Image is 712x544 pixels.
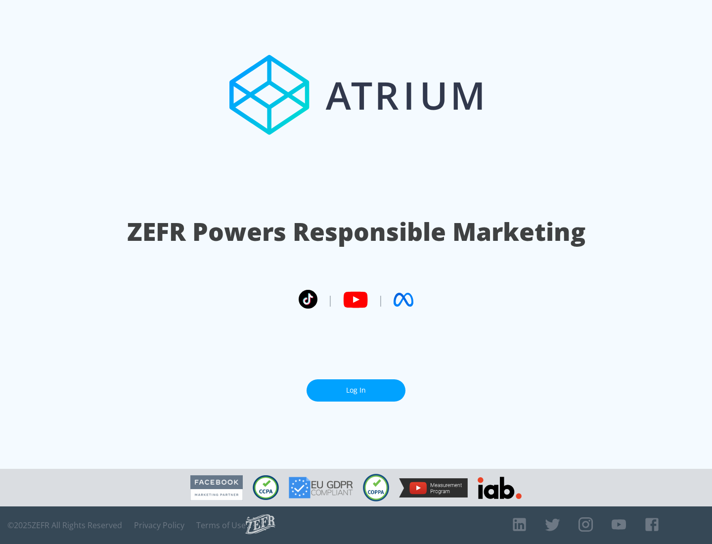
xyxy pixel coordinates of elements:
img: CCPA Compliant [253,475,279,500]
img: Facebook Marketing Partner [190,475,243,500]
span: © 2025 ZEFR All Rights Reserved [7,520,122,530]
h1: ZEFR Powers Responsible Marketing [127,215,585,249]
a: Log In [307,379,405,402]
a: Terms of Use [196,520,246,530]
span: | [327,292,333,307]
img: GDPR Compliant [289,477,353,499]
img: IAB [478,477,522,499]
a: Privacy Policy [134,520,184,530]
img: COPPA Compliant [363,474,389,501]
img: YouTube Measurement Program [399,478,468,498]
span: | [378,292,384,307]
